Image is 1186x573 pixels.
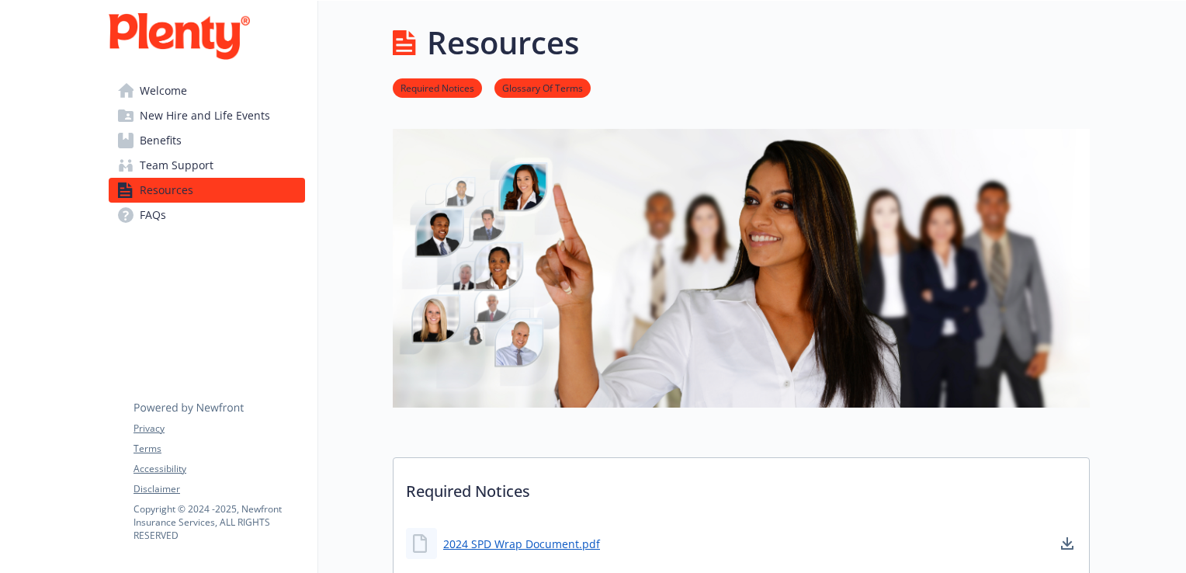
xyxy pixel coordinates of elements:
[140,153,213,178] span: Team Support
[134,502,304,542] p: Copyright © 2024 - 2025 , Newfront Insurance Services, ALL RIGHTS RESERVED
[109,78,305,103] a: Welcome
[494,80,591,95] a: Glossary Of Terms
[393,80,482,95] a: Required Notices
[109,128,305,153] a: Benefits
[394,458,1089,516] p: Required Notices
[140,103,270,128] span: New Hire and Life Events
[134,442,304,456] a: Terms
[109,203,305,227] a: FAQs
[140,203,166,227] span: FAQs
[427,19,579,66] h1: Resources
[134,462,304,476] a: Accessibility
[443,536,600,552] a: 2024 SPD Wrap Document.pdf
[109,178,305,203] a: Resources
[140,78,187,103] span: Welcome
[109,103,305,128] a: New Hire and Life Events
[140,178,193,203] span: Resources
[109,153,305,178] a: Team Support
[140,128,182,153] span: Benefits
[1058,534,1077,553] a: download document
[393,129,1090,408] img: resources page banner
[134,482,304,496] a: Disclaimer
[134,422,304,436] a: Privacy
